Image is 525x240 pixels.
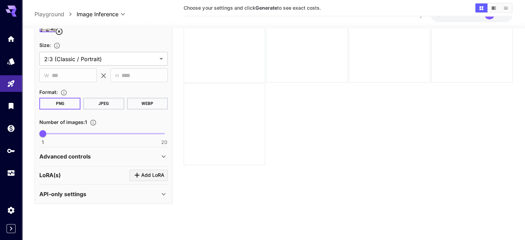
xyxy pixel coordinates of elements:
p: API-only settings [39,190,86,198]
span: Size : [39,42,51,48]
span: 1 [42,139,44,146]
div: Library [7,102,15,110]
button: Show media in video view [488,3,500,12]
div: Advanced controls [39,148,168,165]
nav: breadcrumb [35,10,77,18]
button: Show media in list view [500,3,512,12]
div: Usage [7,166,15,175]
button: Adjust the dimensions of the generated image by specifying its width and height in pixels, or sel... [51,42,63,49]
button: Click to add LoRA [129,170,168,181]
button: WEBP [127,98,168,110]
span: Image Inference [77,10,118,18]
div: Wallet [7,124,15,133]
button: Show media in grid view [475,3,487,12]
span: Format : [39,89,58,95]
span: $12.60 [437,11,455,17]
span: Add LoRA [141,171,164,180]
p: LoRA(s) [39,171,61,180]
button: JPEG [83,98,124,110]
div: API Keys [7,146,15,155]
span: credits left [455,11,479,17]
span: Number of images : 1 [39,119,87,125]
span: Choose your settings and click to see exact costs. [184,5,321,11]
button: Expand sidebar [7,224,16,233]
div: Settings [7,206,15,214]
span: W [44,72,49,80]
div: Show media in grid viewShow media in video viewShow media in list view [475,3,513,13]
span: 20 [161,139,167,146]
button: PNG [39,98,80,110]
div: Home [7,35,15,43]
b: Generate [255,5,277,11]
a: Playground [35,10,64,18]
div: Playground [7,79,15,88]
span: 2:3 (Classic / Portrait) [44,55,157,63]
div: API-only settings [39,186,168,202]
p: Advanced controls [39,153,91,161]
div: Models [7,57,15,66]
button: Specify how many images to generate in a single request. Each image generation will be charged se... [87,119,99,126]
button: Choose the file format for the output image. [58,89,70,96]
span: H [115,72,119,80]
